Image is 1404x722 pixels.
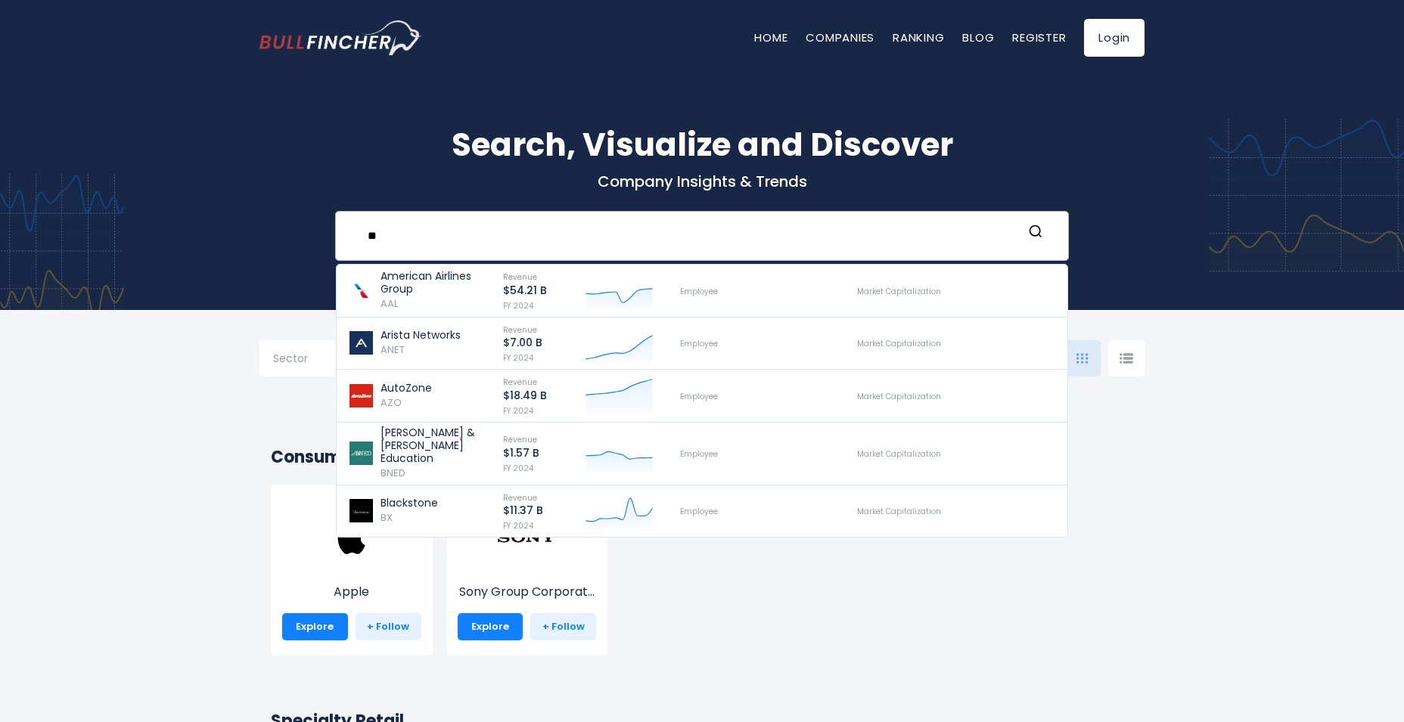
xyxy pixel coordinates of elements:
[503,463,533,474] span: FY 2024
[806,29,874,45] a: Companies
[503,352,533,364] span: FY 2024
[337,318,1067,370] a: Arista Networks ANET Revenue $7.00 B FY 2024 Employee Market Capitalization
[503,376,537,388] span: Revenue
[503,271,537,283] span: Revenue
[337,485,1067,538] a: Blackstone BX Revenue $11.37 B FY 2024 Employee Market Capitalization
[503,447,539,460] p: $1.57 B
[381,329,461,342] p: Arista Networks
[680,391,718,402] span: Employee
[337,370,1067,423] a: AutoZone AZO Revenue $18.49 B FY 2024 Employee Market Capitalization
[503,520,533,531] span: FY 2024
[503,492,537,504] span: Revenue
[259,172,1145,191] p: Company Insights & Trends
[381,510,393,525] span: BX
[259,20,422,55] img: bullfincher logo
[754,29,787,45] a: Home
[458,583,597,601] p: Sony Group Corporation
[530,613,596,640] a: + Follow
[503,389,547,402] p: $18.49 B
[893,29,944,45] a: Ranking
[282,613,348,640] a: Explore
[857,506,941,517] span: Market Capitalization
[381,270,489,296] p: American Airlines Group
[857,391,941,402] span: Market Capitalization
[1084,19,1145,57] a: Login
[503,504,543,517] p: $11.37 B
[503,434,537,445] span: Revenue
[680,506,718,517] span: Employee
[680,286,718,297] span: Employee
[259,121,1145,169] h1: Search, Visualize and Discover
[381,342,405,357] span: ANET
[503,300,533,311] span: FY 2024
[381,466,405,480] span: BNED
[680,338,718,349] span: Employee
[337,423,1067,485] a: [PERSON_NAME] & [PERSON_NAME] Education BNED Revenue $1.57 B FY 2024 Employee Market Capitalization
[271,445,1133,469] h2: Consumer Electronics
[857,338,941,349] span: Market Capitalization
[1120,353,1133,364] img: icon-comp-list-view.svg
[962,29,994,45] a: Blog
[1012,29,1066,45] a: Register
[273,346,370,373] input: Selection
[282,583,421,601] p: Apple
[857,286,941,297] span: Market Capitalization
[857,448,941,460] span: Market Capitalization
[381,497,438,510] p: Blackstone
[273,352,308,365] span: Sector
[503,284,547,297] p: $54.21 B
[503,336,542,349] p: $7.00 B
[381,296,398,311] span: AAL
[680,448,718,460] span: Employee
[503,405,533,417] span: FY 2024
[259,20,422,55] a: Go to homepage
[503,324,537,336] span: Revenue
[458,613,523,640] a: Explore
[1076,353,1089,364] img: icon-comp-grid.svg
[381,426,489,465] p: [PERSON_NAME] & [PERSON_NAME] Education
[381,395,402,410] span: AZO
[1026,224,1045,243] button: Search
[337,265,1067,318] a: American Airlines Group AAL Revenue $54.21 B FY 2024 Employee Market Capitalization
[381,382,432,395] p: AutoZone
[356,613,421,640] a: + Follow
[321,507,382,568] img: AAPL.png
